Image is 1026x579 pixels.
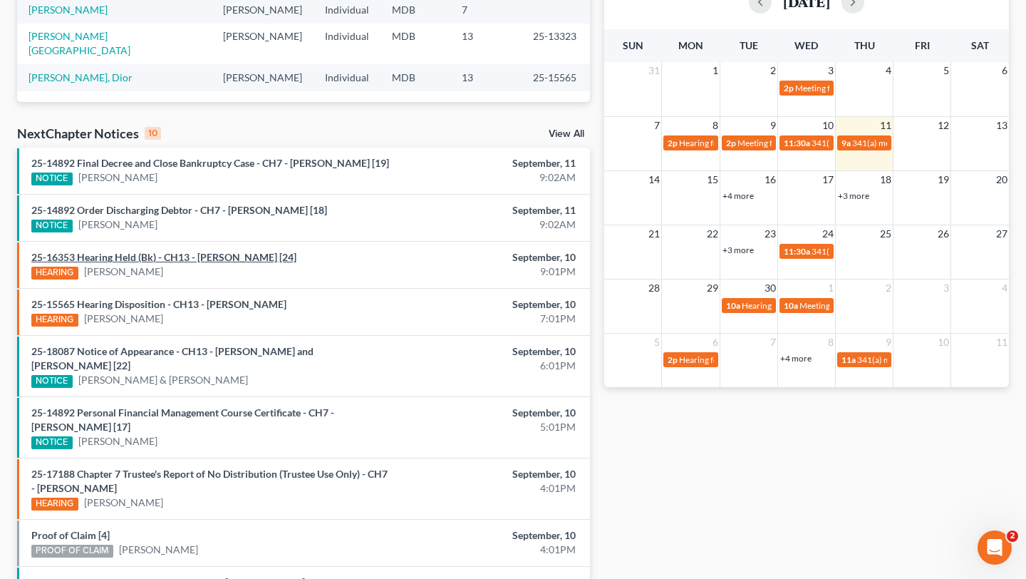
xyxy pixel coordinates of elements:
span: 341(a) meeting for [PERSON_NAME] [852,138,990,148]
span: Hearing for [PERSON_NAME] [679,138,790,148]
span: 30 [763,280,777,297]
span: Meeting for [PERSON_NAME] [737,138,849,148]
span: 22 [705,225,720,242]
span: 5 [653,334,661,351]
span: 21 [647,225,661,242]
span: 9 [884,334,893,351]
span: 2p [668,354,678,365]
a: +3 more [722,245,754,255]
span: 11 [879,117,893,134]
span: 17 [821,171,835,188]
td: MDB [380,64,450,91]
div: HEARING [31,314,78,327]
td: [PERSON_NAME] [212,64,313,91]
a: 25-14892 Order Discharging Debtor - CH7 - [PERSON_NAME] [18] [31,204,327,216]
a: 25-17188 Chapter 7 Trustee's Report of No Distribution (Trustee Use Only) - CH7 - [PERSON_NAME] [31,468,388,494]
span: 8 [826,334,835,351]
span: 29 [705,280,720,297]
div: September, 10 [403,297,575,312]
a: View All [549,129,584,139]
td: 25-13323 [522,24,590,64]
div: NOTICE [31,173,73,185]
a: [PERSON_NAME] [78,434,157,449]
span: 15 [705,171,720,188]
div: September, 10 [403,528,575,543]
div: 9:02AM [403,217,575,232]
span: 26 [936,225,950,242]
span: 11:30a [784,246,810,257]
span: 6 [711,334,720,351]
span: 23 [763,225,777,242]
span: Hearing for [DEMOGRAPHIC_DATA][PERSON_NAME] [742,300,947,311]
span: 11 [995,334,1009,351]
td: Individual [313,64,380,91]
span: 16 [763,171,777,188]
div: September, 10 [403,344,575,359]
div: September, 10 [403,467,575,481]
span: Mon [678,39,703,51]
span: 1 [711,62,720,79]
span: 2 [884,280,893,297]
span: 2p [668,138,678,148]
a: +4 more [780,353,812,364]
td: MDB [380,24,450,64]
span: Sat [971,39,989,51]
span: Thu [854,39,875,51]
span: 1 [826,280,835,297]
div: September, 11 [403,156,575,170]
span: 341(a) meeting for [PERSON_NAME] [857,354,995,365]
span: 31 [647,62,661,79]
a: 25-18087 Notice of Appearance - CH13 - [PERSON_NAME] and [PERSON_NAME] [22] [31,345,313,372]
span: 341(a) meeting for [PERSON_NAME] [812,138,949,148]
span: Fri [915,39,930,51]
div: 7:01PM [403,312,575,326]
div: NOTICE [31,220,73,232]
div: 5:01PM [403,420,575,434]
span: 19 [936,171,950,188]
span: Meeting for [PERSON_NAME] [799,300,911,311]
div: HEARING [31,267,78,280]
a: [PERSON_NAME], Dior [28,71,133,83]
td: 25-15565 [522,64,590,91]
a: [PERSON_NAME] [84,265,163,279]
a: [PERSON_NAME] [84,312,163,326]
div: HEARING [31,498,78,511]
div: 4:01PM [403,481,575,496]
span: 13 [995,117,1009,134]
a: 25-14892 Final Decree and Close Bankruptcy Case - CH7 - [PERSON_NAME] [19] [31,157,389,169]
span: 341(a) meeting for [PERSON_NAME] [812,246,949,257]
iframe: Intercom live chat [978,531,1012,565]
span: 9 [769,117,777,134]
div: 4:01PM [403,543,575,557]
td: 13 [450,24,522,64]
div: September, 10 [403,250,575,265]
span: 24 [821,225,835,242]
a: +3 more [838,190,869,201]
div: 9:01PM [403,265,575,279]
span: Tue [740,39,758,51]
span: Meeting for [PERSON_NAME] [795,83,907,93]
a: Proof of Claim [4] [31,529,110,541]
a: 25-14892 Personal Financial Management Course Certificate - CH7 - [PERSON_NAME] [17] [31,406,334,433]
div: September, 11 [403,203,575,217]
span: 10a [726,300,740,311]
span: 5 [942,62,950,79]
td: [PERSON_NAME] [212,24,313,64]
a: [PERSON_NAME] [84,496,163,510]
span: Sun [623,39,643,51]
div: NOTICE [31,436,73,449]
td: Individual [313,24,380,64]
div: 9:02AM [403,170,575,185]
span: 18 [879,171,893,188]
a: 25-15565 Hearing Disposition - CH13 - [PERSON_NAME] [31,298,286,310]
span: 14 [647,171,661,188]
div: NOTICE [31,375,73,388]
span: 28 [647,280,661,297]
span: 7 [653,117,661,134]
span: 7 [769,334,777,351]
span: 9a [841,138,851,148]
span: 27 [995,225,1009,242]
a: [PERSON_NAME] [78,170,157,185]
div: 10 [145,127,161,140]
div: September, 10 [403,406,575,420]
